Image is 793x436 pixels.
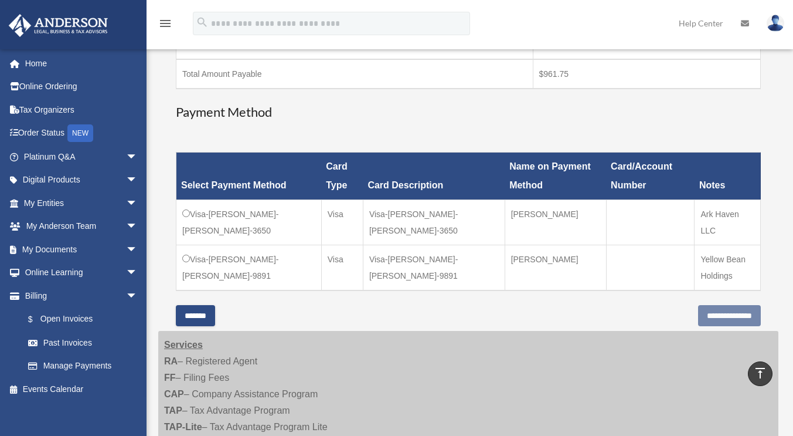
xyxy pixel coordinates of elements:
a: Manage Payments [16,354,149,378]
strong: Services [164,340,203,350]
span: arrow_drop_down [126,215,149,239]
div: NEW [67,124,93,142]
a: My Entitiesarrow_drop_down [8,191,155,215]
span: arrow_drop_down [126,145,149,169]
span: arrow_drop_down [126,238,149,262]
a: Digital Productsarrow_drop_down [8,168,155,192]
a: Online Learningarrow_drop_down [8,261,155,285]
th: Notes [695,153,761,200]
td: Visa-[PERSON_NAME]-[PERSON_NAME]-3650 [363,200,505,245]
td: [PERSON_NAME] [505,200,606,245]
i: vertical_align_top [753,366,767,380]
th: Card/Account Number [606,153,695,200]
a: $Open Invoices [16,307,144,332]
strong: RA [164,356,178,366]
h3: Payment Method [176,103,761,121]
span: arrow_drop_down [126,261,149,285]
th: Name on Payment Method [505,153,606,200]
td: Visa-[PERSON_NAME]-[PERSON_NAME]-3650 [176,200,322,245]
th: Card Type [321,153,363,200]
td: Yellow Bean Holdings [695,245,761,291]
td: Visa [321,245,363,291]
strong: FF [164,373,176,383]
strong: TAP-Lite [164,422,202,432]
span: $ [35,312,40,327]
a: vertical_align_top [748,361,772,386]
th: Card Description [363,153,505,200]
td: $961.75 [533,59,761,89]
td: Visa-[PERSON_NAME]-[PERSON_NAME]-9891 [176,245,322,291]
a: Past Invoices [16,331,149,354]
strong: CAP [164,389,184,399]
a: Home [8,52,155,75]
i: menu [158,16,172,31]
a: My Documentsarrow_drop_down [8,238,155,261]
td: Ark Haven LLC [695,200,761,245]
strong: TAP [164,405,182,415]
a: Order StatusNEW [8,121,155,146]
th: Select Payment Method [176,153,322,200]
i: search [196,16,209,29]
span: arrow_drop_down [126,284,149,308]
a: Billingarrow_drop_down [8,284,149,307]
td: Visa [321,200,363,245]
td: Visa-[PERSON_NAME]-[PERSON_NAME]-9891 [363,245,505,291]
span: arrow_drop_down [126,168,149,192]
a: Events Calendar [8,377,155,401]
a: Online Ordering [8,75,155,99]
a: Tax Organizers [8,98,155,121]
a: menu [158,21,172,31]
span: arrow_drop_down [126,191,149,215]
td: [PERSON_NAME] [505,245,606,291]
a: My Anderson Teamarrow_drop_down [8,215,155,238]
td: Total Amount Payable [176,59,533,89]
a: Platinum Q&Aarrow_drop_down [8,145,155,168]
img: User Pic [767,15,784,32]
img: Anderson Advisors Platinum Portal [5,14,111,37]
